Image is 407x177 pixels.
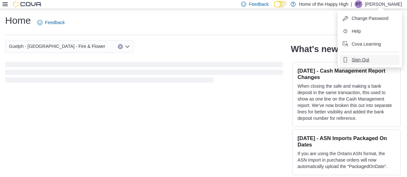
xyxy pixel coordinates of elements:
span: Feedback [45,19,65,26]
h2: What's new [291,44,338,54]
button: Change Password [340,13,399,23]
p: | [351,0,352,8]
button: Cova Learning [340,39,399,49]
div: Rachel Turner [355,0,362,8]
span: Loading [5,63,283,84]
h3: [DATE] - Cash Management Report Changes [298,67,395,80]
p: Home of the Happy High [299,0,348,8]
button: Clear input [118,44,123,49]
h3: [DATE] - ASN Imports Packaged On Dates [298,135,395,148]
span: Help [352,28,361,34]
img: Cova [13,1,42,7]
p: If you are using the Ontario ASN format, the ASN Import in purchase orders will now automatically... [298,150,395,170]
span: Sign Out [352,57,369,63]
h1: Home [5,14,31,27]
a: Feedback [35,16,67,29]
p: [PERSON_NAME] [365,0,402,8]
span: Guelph - [GEOGRAPHIC_DATA] - Fire & Flower [9,42,105,50]
span: Change Password [352,15,388,22]
p: When closing the safe and making a bank deposit in the same transaction, this used to show as one... [298,83,395,121]
button: Help [340,26,399,36]
button: Open list of options [125,44,130,49]
span: Feedback [249,1,268,7]
span: Cova Learning [352,41,381,47]
span: RT [356,0,361,8]
input: Dark Mode [274,1,287,8]
button: Sign Out [340,55,399,65]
